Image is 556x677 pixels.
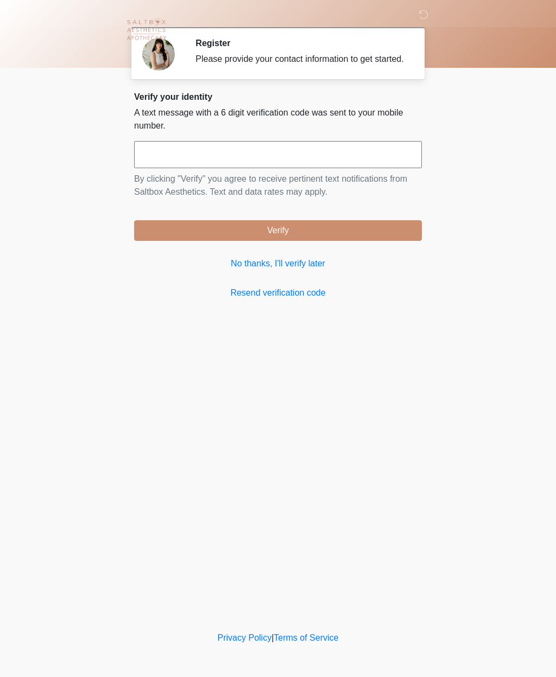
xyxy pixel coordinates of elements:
a: Privacy Policy [218,633,272,642]
a: Resend verification code [134,286,422,299]
p: A text message with a 6 digit verification code was sent to your mobile number. [134,106,422,132]
a: No thanks, I'll verify later [134,257,422,270]
img: Saltbox Aesthetics Logo [123,8,169,54]
a: Terms of Service [274,633,338,642]
h2: Verify your identity [134,92,422,102]
p: By clicking "Verify" you agree to receive pertinent text notifications from Saltbox Aesthetics. T... [134,173,422,199]
a: | [271,633,274,642]
button: Verify [134,220,422,241]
